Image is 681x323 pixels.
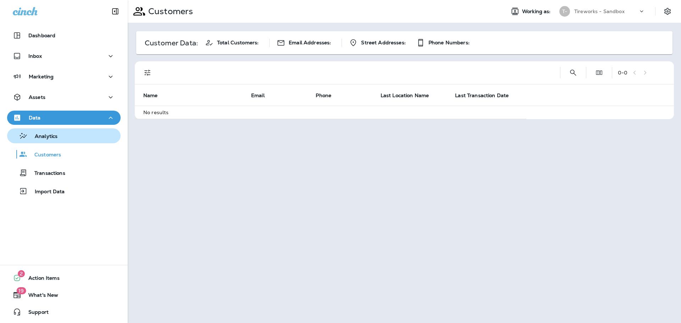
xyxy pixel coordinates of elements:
[661,5,674,18] button: Settings
[618,70,627,76] div: 0 - 0
[455,92,518,99] span: Last Transaction Date
[381,92,438,99] span: Last Location Name
[28,53,42,59] p: Inbox
[559,6,570,17] div: T-
[7,49,121,63] button: Inbox
[316,93,331,99] span: Phone
[251,92,274,99] span: Email
[7,111,121,125] button: Data
[316,92,340,99] span: Phone
[27,170,65,177] p: Transactions
[592,66,606,80] button: Edit Fields
[7,165,121,180] button: Transactions
[7,147,121,162] button: Customers
[21,292,58,301] span: What's New
[7,271,121,285] button: 2Action Items
[29,74,54,79] p: Marketing
[7,128,121,143] button: Analytics
[21,309,49,318] span: Support
[7,288,121,302] button: 19What's New
[21,275,60,284] span: Action Items
[143,92,167,99] span: Name
[29,94,45,100] p: Assets
[135,106,526,119] td: No results
[574,9,625,14] p: Tireworks - Sandbox
[28,133,57,140] p: Analytics
[7,90,121,104] button: Assets
[361,40,405,46] span: Street Addresses:
[27,152,61,158] p: Customers
[7,28,121,43] button: Dashboard
[16,287,26,294] span: 19
[289,40,331,46] span: Email Addresses:
[105,4,125,18] button: Collapse Sidebar
[29,115,41,121] p: Data
[140,66,155,80] button: Filters
[566,66,580,80] button: Search Customers
[251,93,265,99] span: Email
[28,33,55,38] p: Dashboard
[217,40,259,46] span: Total Customers:
[7,69,121,84] button: Marketing
[145,40,198,46] p: Customer Data:
[7,184,121,199] button: Import Data
[428,40,470,46] span: Phone Numbers:
[143,93,158,99] span: Name
[455,93,509,99] span: Last Transaction Date
[7,305,121,319] button: Support
[28,189,65,195] p: Import Data
[18,270,25,277] span: 2
[145,6,193,17] p: Customers
[381,93,429,99] span: Last Location Name
[522,9,552,15] span: Working as:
